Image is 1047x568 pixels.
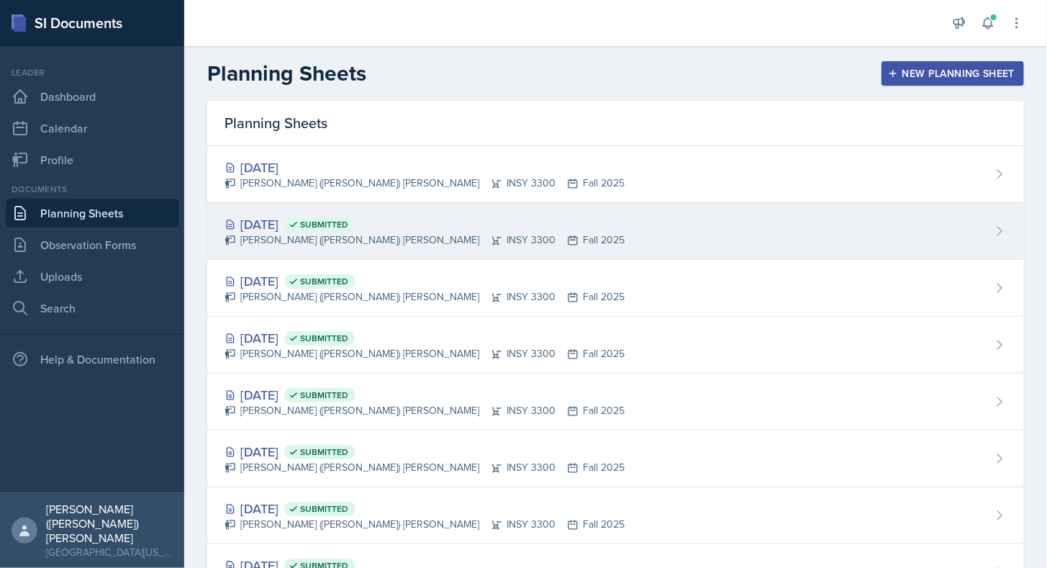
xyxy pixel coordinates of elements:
[225,499,625,518] div: [DATE]
[300,276,348,287] span: Submitted
[46,502,173,545] div: [PERSON_NAME] ([PERSON_NAME]) [PERSON_NAME]
[225,403,625,418] div: [PERSON_NAME] ([PERSON_NAME]) [PERSON_NAME] INSY 3300 Fall 2025
[225,517,625,532] div: [PERSON_NAME] ([PERSON_NAME]) [PERSON_NAME] INSY 3300 Fall 2025
[300,446,348,458] span: Submitted
[207,146,1024,203] a: [DATE] [PERSON_NAME] ([PERSON_NAME]) [PERSON_NAME]INSY 3300Fall 2025
[6,114,178,143] a: Calendar
[6,345,178,374] div: Help & Documentation
[6,262,178,291] a: Uploads
[6,66,178,79] div: Leader
[225,328,625,348] div: [DATE]
[225,233,625,248] div: [PERSON_NAME] ([PERSON_NAME]) [PERSON_NAME] INSY 3300 Fall 2025
[6,145,178,174] a: Profile
[225,346,625,361] div: [PERSON_NAME] ([PERSON_NAME]) [PERSON_NAME] INSY 3300 Fall 2025
[225,158,625,177] div: [DATE]
[300,333,348,344] span: Submitted
[207,203,1024,260] a: [DATE] Submitted [PERSON_NAME] ([PERSON_NAME]) [PERSON_NAME]INSY 3300Fall 2025
[300,503,348,515] span: Submitted
[225,176,625,191] div: [PERSON_NAME] ([PERSON_NAME]) [PERSON_NAME] INSY 3300 Fall 2025
[207,430,1024,487] a: [DATE] Submitted [PERSON_NAME] ([PERSON_NAME]) [PERSON_NAME]INSY 3300Fall 2025
[207,487,1024,544] a: [DATE] Submitted [PERSON_NAME] ([PERSON_NAME]) [PERSON_NAME]INSY 3300Fall 2025
[6,183,178,196] div: Documents
[6,294,178,323] a: Search
[207,317,1024,374] a: [DATE] Submitted [PERSON_NAME] ([PERSON_NAME]) [PERSON_NAME]INSY 3300Fall 2025
[225,271,625,291] div: [DATE]
[46,545,173,559] div: [GEOGRAPHIC_DATA][US_STATE]
[207,60,366,86] h2: Planning Sheets
[300,389,348,401] span: Submitted
[207,374,1024,430] a: [DATE] Submitted [PERSON_NAME] ([PERSON_NAME]) [PERSON_NAME]INSY 3300Fall 2025
[6,199,178,227] a: Planning Sheets
[225,385,625,405] div: [DATE]
[6,230,178,259] a: Observation Forms
[225,215,625,234] div: [DATE]
[225,460,625,475] div: [PERSON_NAME] ([PERSON_NAME]) [PERSON_NAME] INSY 3300 Fall 2025
[6,82,178,111] a: Dashboard
[891,68,1015,79] div: New Planning Sheet
[207,260,1024,317] a: [DATE] Submitted [PERSON_NAME] ([PERSON_NAME]) [PERSON_NAME]INSY 3300Fall 2025
[225,442,625,461] div: [DATE]
[300,219,348,230] span: Submitted
[207,101,1024,146] div: Planning Sheets
[225,289,625,305] div: [PERSON_NAME] ([PERSON_NAME]) [PERSON_NAME] INSY 3300 Fall 2025
[881,61,1024,86] button: New Planning Sheet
